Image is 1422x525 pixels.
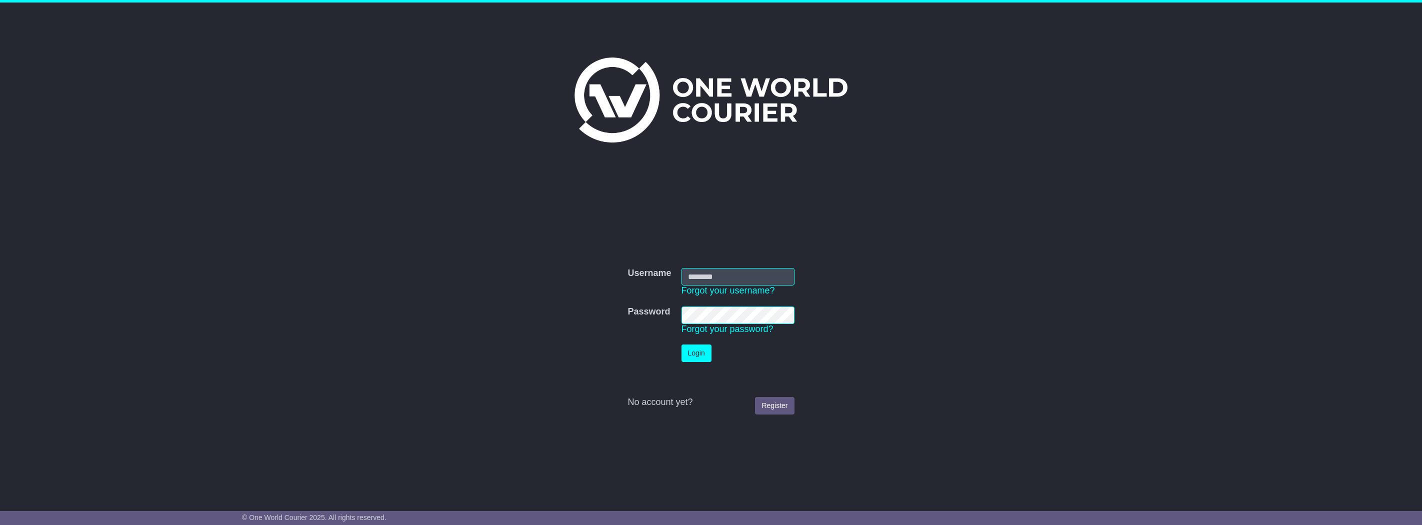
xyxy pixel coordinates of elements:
[242,513,386,521] span: © One World Courier 2025. All rights reserved.
[681,324,773,334] a: Forgot your password?
[681,344,711,362] button: Login
[574,57,847,142] img: One World
[755,397,794,414] a: Register
[627,268,671,279] label: Username
[627,306,670,317] label: Password
[681,285,775,295] a: Forgot your username?
[627,397,794,408] div: No account yet?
